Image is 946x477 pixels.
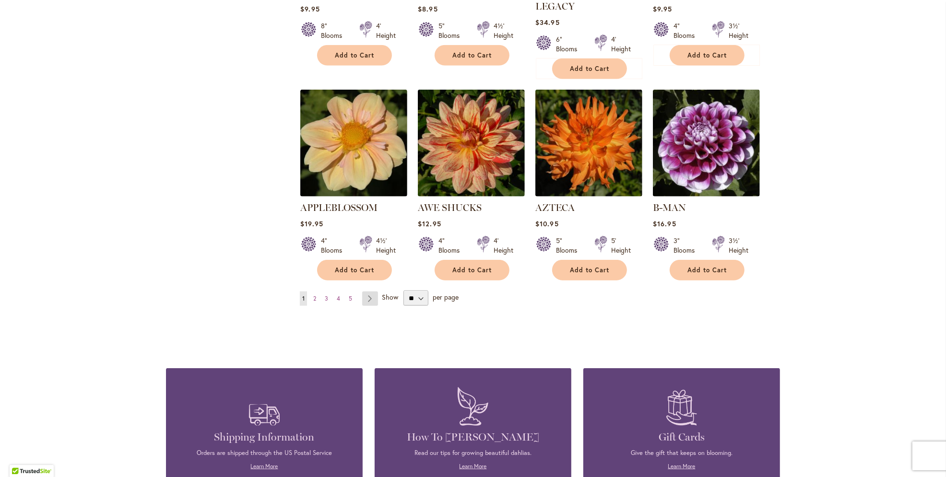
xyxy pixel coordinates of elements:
[433,293,459,302] span: per page
[570,266,609,274] span: Add to Cart
[300,202,378,213] a: APPLEBLOSSOM
[653,189,760,198] a: B-MAN
[598,449,766,457] p: Give the gift that keeps on blooming.
[382,293,398,302] span: Show
[418,202,482,213] a: AWE SHUCKS
[300,4,319,13] span: $9.95
[674,21,700,40] div: 4" Blooms
[322,291,331,306] a: 3
[346,291,355,306] a: 5
[674,236,700,255] div: 3" Blooms
[668,463,696,470] a: Learn More
[653,4,672,13] span: $9.95
[325,295,328,302] span: 3
[729,236,748,255] div: 3½' Height
[335,266,374,274] span: Add to Cart
[687,51,727,59] span: Add to Cart
[337,295,340,302] span: 4
[300,90,407,197] img: APPLEBLOSSOM
[180,430,348,444] h4: Shipping Information
[535,90,642,197] img: AZTECA
[452,266,492,274] span: Add to Cart
[670,45,745,66] button: Add to Cart
[313,295,316,302] span: 2
[321,21,348,40] div: 8" Blooms
[376,21,396,40] div: 4' Height
[438,21,465,40] div: 5" Blooms
[7,443,34,470] iframe: Launch Accessibility Center
[552,58,627,79] button: Add to Cart
[311,291,319,306] a: 2
[729,21,748,40] div: 3½' Height
[418,90,525,197] img: AWE SHUCKS
[321,236,348,255] div: 4" Blooms
[535,219,558,228] span: $10.95
[556,35,583,54] div: 6" Blooms
[452,51,492,59] span: Add to Cart
[302,295,305,302] span: 1
[334,291,343,306] a: 4
[349,295,352,302] span: 5
[317,260,392,280] button: Add to Cart
[300,219,323,228] span: $19.95
[418,189,525,198] a: AWE SHUCKS
[494,21,513,40] div: 4½' Height
[552,260,627,280] button: Add to Cart
[670,260,745,280] button: Add to Cart
[435,45,509,66] button: Add to Cart
[418,219,441,228] span: $12.95
[611,35,631,54] div: 4' Height
[535,18,559,27] span: $34.95
[653,202,686,213] a: B-MAN
[180,449,348,457] p: Orders are shipped through the US Postal Service
[389,430,557,444] h4: How To [PERSON_NAME]
[494,236,513,255] div: 4' Height
[418,4,438,13] span: $8.95
[556,236,583,255] div: 5" Blooms
[389,449,557,457] p: Read our tips for growing beautiful dahlias.
[653,219,676,228] span: $16.95
[376,236,396,255] div: 4½' Height
[653,90,760,197] img: B-MAN
[535,202,575,213] a: AZTECA
[300,189,407,198] a: APPLEBLOSSOM
[335,51,374,59] span: Add to Cart
[435,260,509,280] button: Add to Cart
[598,430,766,444] h4: Gift Cards
[570,65,609,73] span: Add to Cart
[251,463,278,470] a: Learn More
[438,236,465,255] div: 4" Blooms
[460,463,487,470] a: Learn More
[535,189,642,198] a: AZTECA
[317,45,392,66] button: Add to Cart
[687,266,727,274] span: Add to Cart
[611,236,631,255] div: 5' Height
